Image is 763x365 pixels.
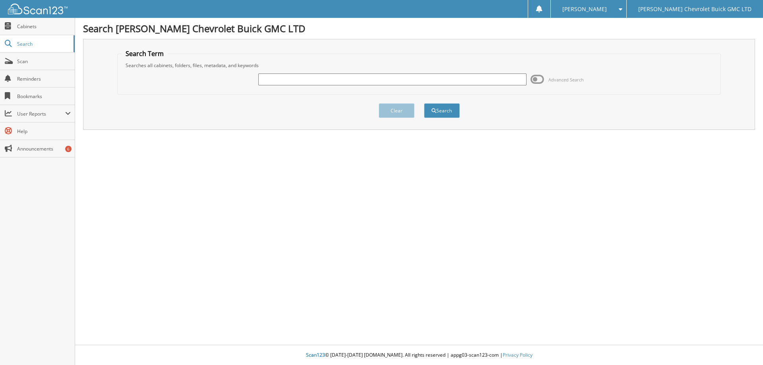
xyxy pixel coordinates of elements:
[424,103,460,118] button: Search
[65,146,72,152] div: 6
[548,77,584,83] span: Advanced Search
[17,58,71,65] span: Scan
[562,7,607,12] span: [PERSON_NAME]
[503,351,533,358] a: Privacy Policy
[17,145,71,152] span: Announcements
[17,23,71,30] span: Cabinets
[17,128,71,135] span: Help
[75,346,763,365] div: © [DATE]-[DATE] [DOMAIN_NAME]. All rights reserved | appg03-scan123-com |
[122,62,717,69] div: Searches all cabinets, folders, files, metadata, and keywords
[17,93,71,100] span: Bookmarks
[17,75,71,82] span: Reminders
[122,49,168,58] legend: Search Term
[8,4,68,14] img: scan123-logo-white.svg
[306,351,325,358] span: Scan123
[83,22,755,35] h1: Search [PERSON_NAME] Chevrolet Buick GMC LTD
[17,110,65,117] span: User Reports
[638,7,751,12] span: [PERSON_NAME] Chevrolet Buick GMC LTD
[17,41,70,47] span: Search
[379,103,414,118] button: Clear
